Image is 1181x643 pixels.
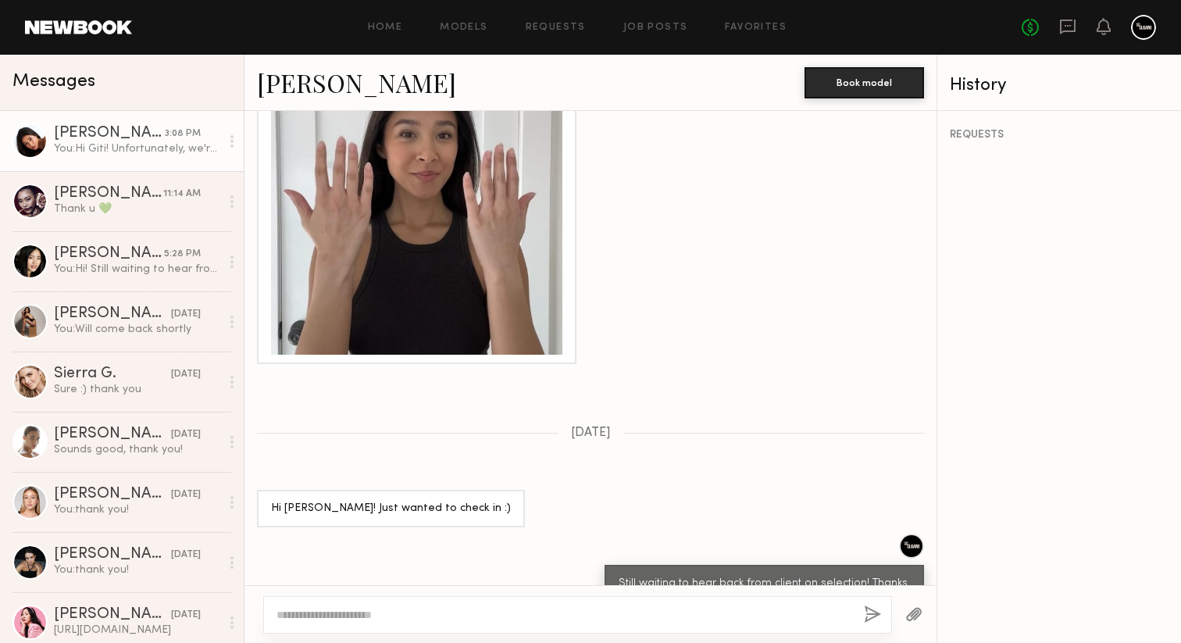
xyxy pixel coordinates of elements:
a: Requests [526,23,586,33]
div: 5:28 PM [164,247,201,262]
div: You: Hi Giti! Unfortunately, we're already cast. But I will keep reaching out for other projects! [54,141,220,156]
a: Book model [805,75,924,88]
div: You: Will come back shortly [54,322,220,337]
div: [DATE] [171,427,201,442]
div: [DATE] [171,367,201,382]
div: Sure :) thank you [54,382,220,397]
span: Messages [12,73,95,91]
div: 11:14 AM [163,187,201,202]
div: Thank u 💚 [54,202,220,216]
span: [DATE] [571,427,611,440]
a: Home [368,23,403,33]
button: Book model [805,67,924,98]
div: You: thank you! [54,502,220,517]
div: Sierra G. [54,366,171,382]
div: [PERSON_NAME] [54,186,163,202]
div: [DATE] [171,307,201,322]
div: [PERSON_NAME] [54,306,171,322]
div: History [950,77,1169,95]
div: You: thank you! [54,563,220,577]
div: You: Hi! Still waiting to hear from the client. Thanks! [54,262,220,277]
div: [PERSON_NAME] [54,607,171,623]
div: 3:08 PM [165,127,201,141]
div: [PERSON_NAME] [54,126,165,141]
div: REQUESTS [950,130,1169,141]
div: [URL][DOMAIN_NAME] [54,623,220,638]
a: Models [440,23,487,33]
div: [DATE] [171,488,201,502]
div: [DATE] [171,548,201,563]
a: Favorites [725,23,787,33]
div: [PERSON_NAME] [54,547,171,563]
div: Sounds good, thank you! [54,442,220,457]
a: Job Posts [623,23,688,33]
div: Still waiting to hear back from client on selection! Thanks Giti! [619,575,910,611]
div: Hi [PERSON_NAME]! Just wanted to check in :) [271,500,511,518]
a: [PERSON_NAME] [257,66,456,99]
div: [PERSON_NAME] [54,246,164,262]
div: [PERSON_NAME] [54,487,171,502]
div: [DATE] [171,608,201,623]
div: [PERSON_NAME] [54,427,171,442]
